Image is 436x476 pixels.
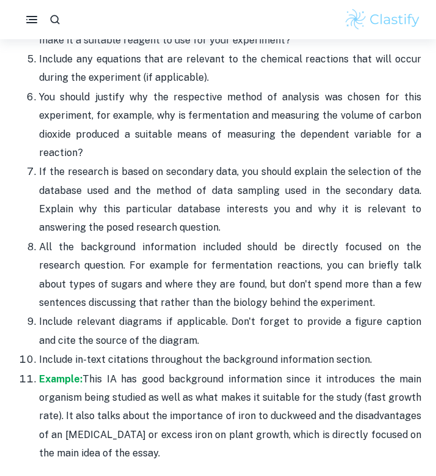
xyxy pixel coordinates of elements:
img: Clastify logo [344,7,421,32]
p: Include relevant diagrams if applicable. Don't forget to provide a figure caption and cite the so... [39,313,421,350]
a: Example: [39,373,82,385]
span: You should justify why the respective method of analysis was chosen for this experiment, for exam... [39,91,421,158]
p: This IA has good background information since it introduces the main organism being studied as we... [39,370,421,463]
span: Include any equations that are relevant to the chemical reactions that will occur during the expe... [39,53,421,83]
p: Include in-text citations throughout the background information section. [39,351,421,369]
span: If the research is based on secondary data, you should explain the selection of the database used... [39,166,421,233]
p: All the background information included should be directly focused on the research question. For ... [39,238,421,313]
